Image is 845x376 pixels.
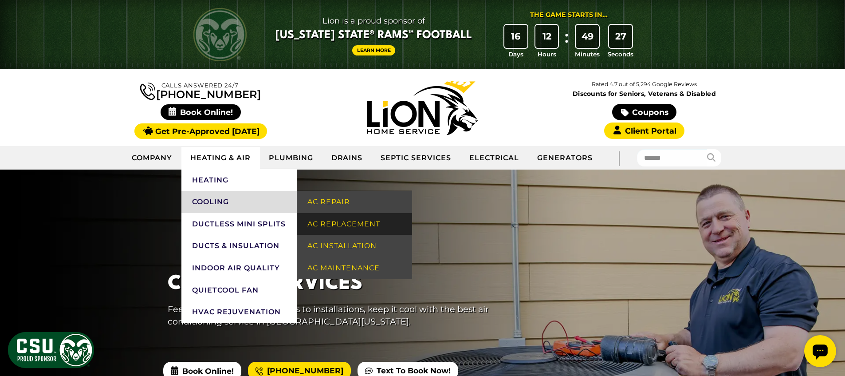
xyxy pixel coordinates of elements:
a: AC Maintenance [297,257,412,279]
a: Client Portal [604,123,684,139]
a: Indoor Air Quality [181,257,297,279]
span: Lion is a proud sponsor of [275,14,472,28]
a: Drains [322,147,372,169]
a: Get Pre-Approved [DATE] [134,123,267,139]
a: Cooling [181,191,297,213]
a: AC Repair [297,191,412,213]
a: [PHONE_NUMBER] [140,81,261,100]
div: 12 [535,25,558,48]
img: Lion Home Service [367,81,478,135]
h1: Cooling Services [168,269,491,299]
div: 16 [504,25,527,48]
span: Book Online! [161,104,241,120]
a: Septic Services [372,147,460,169]
span: Days [508,50,523,59]
img: CSU Rams logo [193,8,247,61]
div: | [601,146,637,170]
a: Heating [181,169,297,191]
a: Ducts & Insulation [181,235,297,257]
a: Ductless Mini Splits [181,213,297,235]
a: HVAC Rejuvenation [181,301,297,323]
a: Learn More [352,45,396,55]
a: AC Installation [297,235,412,257]
p: Feeling the heat? From repairs to installations, keep it cool with the best air conditioning serv... [168,303,491,329]
span: Discounts for Seniors, Veterans & Disabled [535,91,754,97]
a: Generators [528,147,601,169]
div: 27 [609,25,632,48]
a: AC Replacement [297,213,412,235]
div: 49 [576,25,599,48]
a: Coupons [612,104,676,120]
a: QuietCool Fan [181,279,297,301]
a: Plumbing [260,147,322,169]
a: Heating & Air [181,147,259,169]
span: Minutes [575,50,600,59]
a: Electrical [460,147,529,169]
span: [US_STATE] State® Rams™ Football [275,28,472,43]
div: The Game Starts in... [530,10,608,20]
img: CSU Sponsor Badge [7,331,95,369]
span: Hours [538,50,556,59]
div: : [562,25,571,59]
a: Company [123,147,182,169]
p: Rated 4.7 out of 5,294 Google Reviews [533,79,755,89]
div: Open chat widget [4,4,35,36]
span: Seconds [608,50,633,59]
